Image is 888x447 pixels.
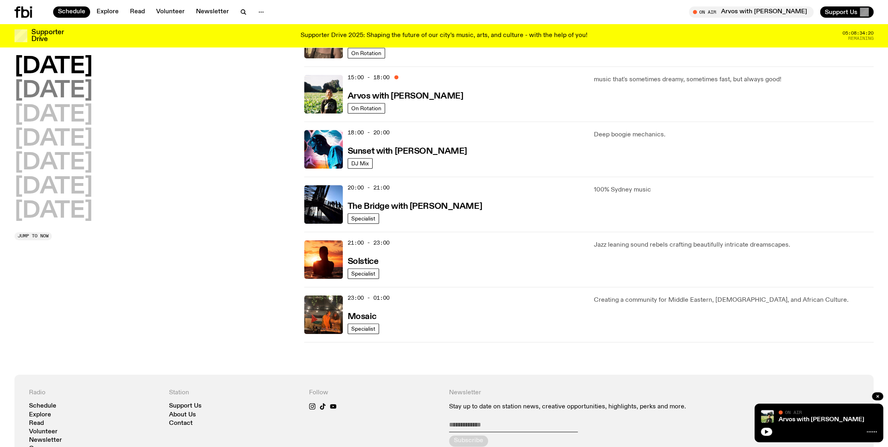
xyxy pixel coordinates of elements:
[14,128,93,150] button: [DATE]
[820,6,874,18] button: Support Us
[689,6,814,18] button: On AirArvos with [PERSON_NAME]
[169,412,196,418] a: About Us
[843,31,874,35] span: 05:08:34:20
[848,36,874,41] span: Remaining
[29,437,62,443] a: Newsletter
[348,256,378,266] a: Solstice
[351,161,369,167] span: DJ Mix
[348,239,389,247] span: 21:00 - 23:00
[14,104,93,126] button: [DATE]
[348,268,379,279] a: Specialist
[29,412,51,418] a: Explore
[348,146,467,156] a: Sunset with [PERSON_NAME]
[169,403,202,409] a: Support Us
[351,50,381,56] span: On Rotation
[14,80,93,102] button: [DATE]
[92,6,124,18] a: Explore
[301,32,587,39] p: Supporter Drive 2025: Shaping the future of our city’s music, arts, and culture - with the help o...
[348,201,482,211] a: The Bridge with [PERSON_NAME]
[29,429,58,435] a: Volunteer
[348,311,376,321] a: Mosaic
[304,185,343,224] img: People climb Sydney's Harbour Bridge
[779,416,864,423] a: Arvos with [PERSON_NAME]
[309,389,439,397] h4: Follow
[14,232,52,240] button: Jump to now
[351,326,375,332] span: Specialist
[351,271,375,277] span: Specialist
[351,105,381,111] span: On Rotation
[785,410,802,415] span: On Air
[348,213,379,224] a: Specialist
[348,74,389,81] span: 15:00 - 18:00
[348,129,389,136] span: 18:00 - 20:00
[18,234,49,238] span: Jump to now
[53,6,90,18] a: Schedule
[29,389,159,397] h4: Radio
[348,313,376,321] h3: Mosaic
[348,202,482,211] h3: The Bridge with [PERSON_NAME]
[449,403,719,411] p: Stay up to date on station news, creative opportunities, highlights, perks and more.
[125,6,150,18] a: Read
[14,56,93,78] button: [DATE]
[169,389,299,397] h4: Station
[304,130,343,169] img: Simon Caldwell stands side on, looking downwards. He has headphones on. Behind him is a brightly ...
[14,152,93,174] button: [DATE]
[348,257,378,266] h3: Solstice
[593,130,874,140] p: Deep boogie mechanics.
[348,294,389,302] span: 23:00 - 01:00
[348,147,467,156] h3: Sunset with [PERSON_NAME]
[348,158,373,169] a: DJ Mix
[304,295,343,334] img: Tommy and Jono Playing at a fundraiser for Palestine
[348,103,385,113] a: On Rotation
[348,323,379,334] a: Specialist
[31,29,64,43] h3: Supporter Drive
[304,240,343,279] img: A girl standing in the ocean as waist level, staring into the rise of the sun.
[169,420,193,426] a: Contact
[761,410,774,423] img: Bri is smiling and wearing a black t-shirt. She is standing in front of a lush, green field. Ther...
[29,420,44,426] a: Read
[14,176,93,198] button: [DATE]
[593,185,874,195] p: 100% Sydney music
[449,389,719,397] h4: Newsletter
[825,8,857,16] span: Support Us
[593,295,874,305] p: Creating a community for Middle Eastern, [DEMOGRAPHIC_DATA], and African Culture.
[348,184,389,192] span: 20:00 - 21:00
[14,200,93,222] button: [DATE]
[348,48,385,58] a: On Rotation
[191,6,234,18] a: Newsletter
[348,92,463,101] h3: Arvos with [PERSON_NAME]
[304,75,343,113] img: Bri is smiling and wearing a black t-shirt. She is standing in front of a lush, green field. Ther...
[449,435,488,447] button: Subscribe
[348,91,463,101] a: Arvos with [PERSON_NAME]
[593,75,874,84] p: music that's sometimes dreamy, sometimes fast, but always good!
[151,6,190,18] a: Volunteer
[351,216,375,222] span: Specialist
[29,403,56,409] a: Schedule
[593,240,874,250] p: Jazz leaning sound rebels crafting beautifully intricate dreamscapes.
